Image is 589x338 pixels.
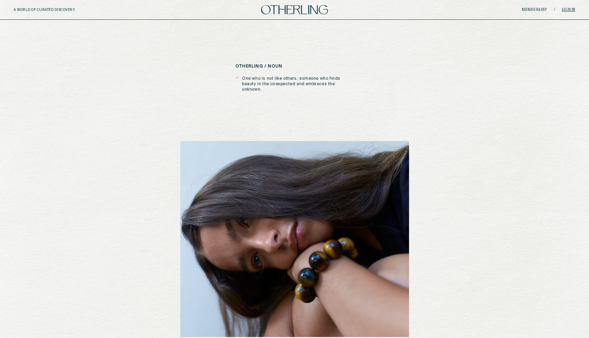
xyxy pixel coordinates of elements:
[180,141,409,337] img: image
[236,64,282,69] h5: otherling / noun
[562,8,575,12] a: Sign in
[14,8,105,12] h5: A WORLD OF CURATED DISCOVERY.
[242,76,353,92] p: One who is not like others; someone who finds beauty in the unexpected and embraces the unknown.
[554,7,555,12] span: /
[522,8,547,12] a: Membership
[261,5,328,14] img: logo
